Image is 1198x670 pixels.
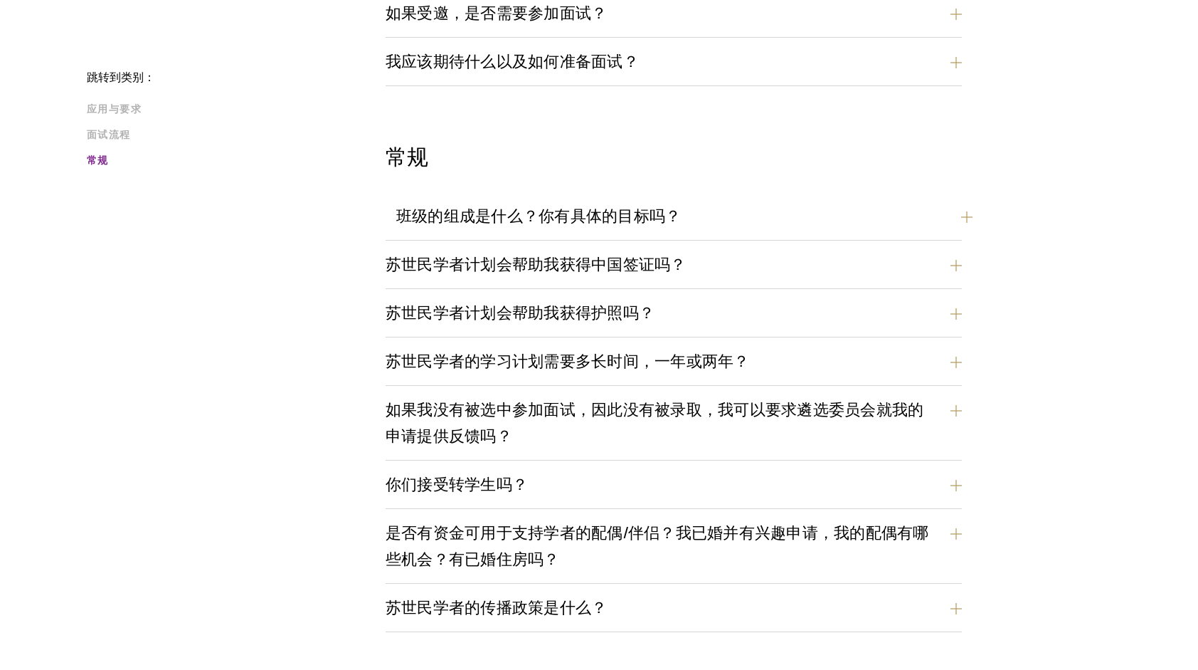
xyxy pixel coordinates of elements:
[386,297,962,329] button: 苏世民学者计划会帮助我获得护照吗？
[386,143,962,172] h4: 常规
[386,394,962,452] button: 如果我没有被选中参加面试，因此没有被录取，我可以要求遴选委员会就我的申请提供反馈吗？
[87,153,377,168] a: 常规
[87,71,386,84] p: 跳转到类别：
[87,102,377,117] a: 应用与要求
[386,345,962,377] button: 苏世民学者的学习计划需要多长时间，一年或两年？
[386,469,962,501] button: 你们接受转学生吗？
[87,127,377,142] a: 面试流程
[386,517,962,575] button: 是否有资金可用于支持学者的配偶/伴侣？我已婚并有兴趣申请，我的配偶有哪些机会？有已婚住房吗？
[386,248,962,281] button: 苏世民学者计划会帮助我获得中国签证吗？
[386,46,962,78] button: 我应该期待什么以及如何准备面试？
[396,200,972,232] button: 班级的组成是什么？你有具体的目标吗？
[386,592,962,624] button: 苏世民学者的传播政策是什么？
